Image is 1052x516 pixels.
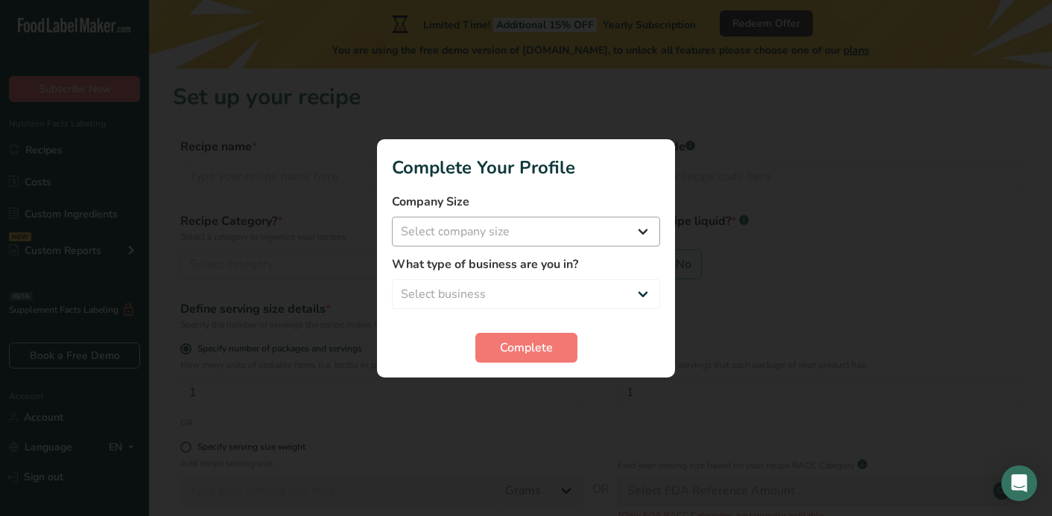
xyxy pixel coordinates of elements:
div: Open Intercom Messenger [1001,465,1037,501]
span: Complete [500,339,553,357]
button: Complete [475,333,577,363]
h1: Complete Your Profile [392,154,660,181]
label: What type of business are you in? [392,255,660,273]
label: Company Size [392,193,660,211]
